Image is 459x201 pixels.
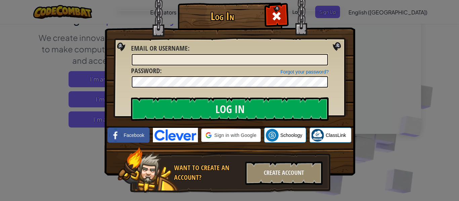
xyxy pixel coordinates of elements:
[201,129,261,142] div: Sign in with Google
[131,66,162,76] label: :
[326,132,346,139] span: ClassLink
[131,44,190,53] label: :
[131,66,160,75] span: Password
[131,44,188,53] span: Email or Username
[311,129,324,142] img: classlink-logo-small.png
[109,129,122,142] img: facebook_small.png
[266,129,279,142] img: schoology.png
[124,132,144,139] span: Facebook
[131,97,329,121] input: Log In
[214,132,256,139] span: Sign in with Google
[179,10,265,22] h1: Log In
[153,128,198,142] img: clever-logo-blue.png
[280,132,302,139] span: Schoology
[245,161,323,185] div: Create Account
[174,163,241,182] div: Want to create an account?
[281,69,329,74] a: Forgot your password?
